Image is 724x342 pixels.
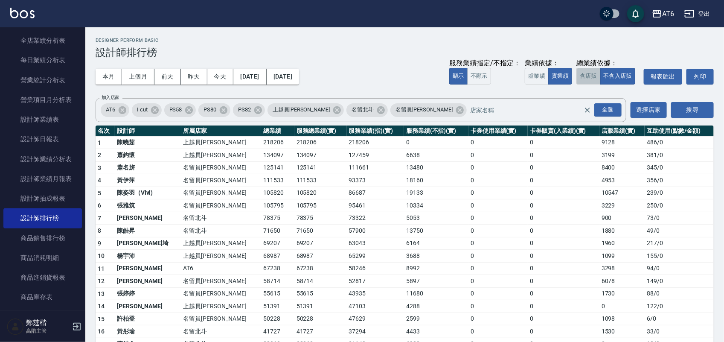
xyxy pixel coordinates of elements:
td: 149 / 0 [645,275,714,288]
td: 0 [528,262,599,275]
div: I cut [132,103,162,117]
td: 8992 [404,262,468,275]
td: 3688 [404,250,468,263]
td: 125141 [261,161,294,174]
td: 134097 [261,149,294,162]
a: 設計師業績月報表 [3,169,82,189]
th: 服務業績(指)(實) [347,126,404,137]
div: AT6 [101,103,129,117]
td: 名留員[PERSON_NAME] [181,275,261,288]
span: AT6 [101,105,120,114]
td: 63043 [347,237,404,250]
td: 名留員[PERSON_NAME] [181,199,261,212]
td: 0 [468,136,528,149]
td: [PERSON_NAME] [115,275,181,288]
a: 設計師排行榜 [3,208,82,228]
button: 選擇店家 [631,102,667,118]
td: 47103 [347,300,404,313]
td: 陳皓昇 [115,225,181,237]
td: 93373 [347,174,404,187]
button: 報表匯出 [644,69,682,85]
td: 0 [468,161,528,174]
td: 86687 [347,187,404,199]
img: Logo [10,8,35,18]
td: 上越員[PERSON_NAME] [181,136,261,149]
td: 5053 [404,212,468,225]
th: 服務總業績(實) [294,126,347,137]
td: 51391 [294,300,347,313]
td: 0 [528,250,599,263]
div: 名留北斗 [346,103,388,117]
td: 239 / 0 [645,187,714,199]
td: 名留北斗 [181,325,261,338]
td: 51391 [261,300,294,313]
td: 0 [468,149,528,162]
td: 蕭鈞懷 [115,149,181,162]
a: 營業項目月分析表 [3,90,82,110]
span: 名留北斗 [346,105,379,114]
td: 4288 [404,300,468,313]
td: 50228 [294,313,347,325]
td: 105795 [261,199,294,212]
td: 71650 [294,225,347,237]
td: 13750 [404,225,468,237]
button: 前天 [154,69,181,85]
span: PS82 [233,105,256,114]
td: 4433 [404,325,468,338]
td: 49 / 0 [645,225,714,237]
td: 0 [528,275,599,288]
button: AT6 [648,5,677,23]
td: 33 / 0 [645,325,714,338]
td: 0 [599,300,645,313]
td: 0 [468,313,528,325]
td: 0 [468,325,528,338]
td: 0 [528,199,599,212]
input: 店家名稱 [468,102,598,117]
button: save [627,5,644,22]
span: 6 [98,202,101,209]
td: 73 / 0 [645,212,714,225]
a: 設計師業績分析表 [3,149,82,169]
div: 業績依據： [525,59,572,68]
button: 本月 [96,69,122,85]
td: 黃彤瑜 [115,325,181,338]
td: 217 / 0 [645,237,714,250]
td: 218206 [347,136,404,149]
td: 4953 [599,174,645,187]
a: 商品庫存表 [3,287,82,307]
td: 10334 [404,199,468,212]
td: 0 [528,149,599,162]
img: Person [7,318,24,335]
td: 陳曉茹 [115,136,181,149]
h5: 鄭莛楷 [26,319,70,327]
a: 商品庫存盤點表 [3,307,82,327]
td: 名留員[PERSON_NAME] [181,161,261,174]
span: 10 [98,252,105,259]
td: 47629 [347,313,404,325]
td: 蕭名旂 [115,161,181,174]
span: 2 [98,152,101,158]
td: 0 [528,313,599,325]
td: 125141 [294,161,347,174]
td: 58714 [261,275,294,288]
button: 今天 [207,69,234,85]
td: 37294 [347,325,404,338]
td: 381 / 0 [645,149,714,162]
td: [PERSON_NAME] [115,262,181,275]
td: 218206 [261,136,294,149]
td: 0 [468,262,528,275]
td: 50228 [261,313,294,325]
button: 上個月 [122,69,154,85]
span: 8 [98,227,101,234]
td: 58246 [347,262,404,275]
span: 1 [98,139,101,146]
a: 商品進銷貨報表 [3,268,82,287]
td: 黃伊萍 [115,174,181,187]
th: 卡券使用業績(實) [468,126,528,137]
button: 顯示 [449,68,468,85]
span: 5 [98,190,101,196]
button: [DATE] [267,69,299,85]
td: 0 [528,237,599,250]
td: 6078 [599,275,645,288]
